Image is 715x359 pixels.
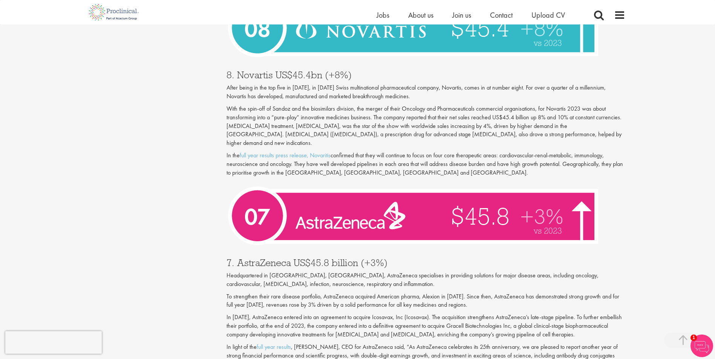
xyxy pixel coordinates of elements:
p: After being in the top five in [DATE], in [DATE] Swiss multinational pharmaceutical company, Nova... [227,84,625,101]
a: full year results press release, Novaritis [240,151,331,159]
img: Chatbot [691,335,713,357]
a: full year results [257,343,291,351]
p: Headquartered in [GEOGRAPHIC_DATA], [GEOGRAPHIC_DATA], AstraZeneca specialises in providing solut... [227,271,625,289]
p: To strengthen their rare disease portfolio, AstraZeneca acquired American pharma, Alexion in [DAT... [227,292,625,310]
span: 1 [691,335,697,341]
h3: 7. AstraZeneca US$45.8 billion (+3%) [227,258,625,268]
iframe: reCAPTCHA [5,331,102,354]
a: Upload CV [531,10,565,20]
a: Join us [452,10,471,20]
h3: 8. Novartis US$45.4bn (+8%) [227,70,625,80]
a: Contact [490,10,513,20]
a: About us [408,10,433,20]
p: In the confirmed that they will continue to focus on four core therapeutic areas: cardiovascular-... [227,151,625,177]
p: In [DATE], AstraZeneca entered into an agreement to acquire Icosavax, Inc (Icosavax). The acquisi... [227,313,625,339]
p: With the spin-off of Sandoz and the biosimilars division, the merger of their Oncology and Pharma... [227,105,625,148]
a: Jobs [377,10,389,20]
